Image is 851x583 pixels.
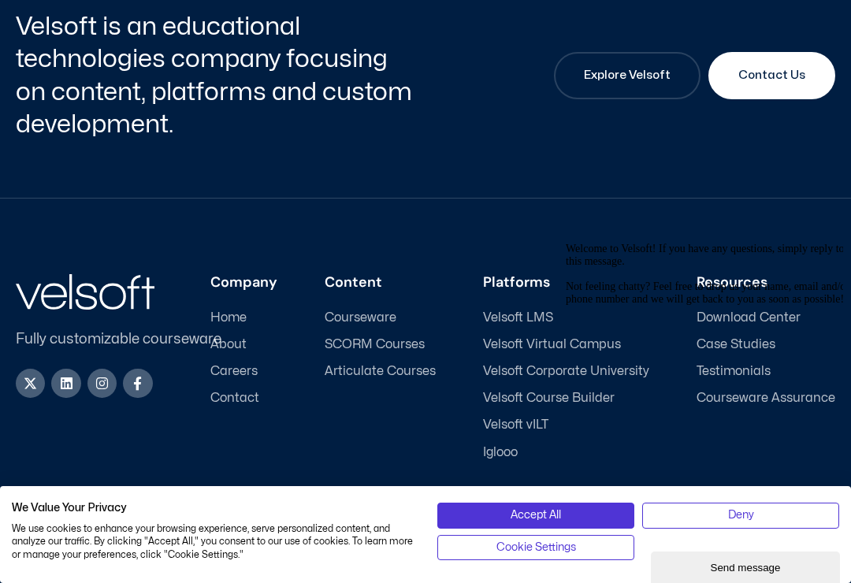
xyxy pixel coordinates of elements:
[6,6,290,69] span: Welcome to Velsoft! If you have any questions, simply reply to this message. Not feeling chatty? ...
[483,445,518,460] span: Iglooo
[12,501,414,515] h2: We Value Your Privacy
[210,274,277,291] h3: Company
[210,364,277,379] a: Careers
[559,236,843,544] iframe: chat widget
[483,418,548,433] span: Velsoft vILT
[483,391,615,406] span: Velsoft Course Builder
[210,337,247,352] span: About
[6,6,290,69] div: Welcome to Velsoft! If you have any questions, simply reply to this message.Not feeling chatty? F...
[210,310,277,325] a: Home
[325,310,436,325] a: Courseware
[325,310,396,325] span: Courseware
[496,539,576,556] span: Cookie Settings
[210,364,258,379] span: Careers
[483,364,649,379] a: Velsoft Corporate University
[483,274,649,291] h3: Platforms
[16,10,422,141] h2: Velsoft is an educational technologies company focusing on content, platforms and custom developm...
[483,310,649,325] a: Velsoft LMS
[483,418,649,433] a: Velsoft vILT
[708,52,835,99] a: Contact Us
[210,391,277,406] a: Contact
[210,391,259,406] span: Contact
[16,329,247,350] p: Fully customizable courseware
[483,337,649,352] a: Velsoft Virtual Campus
[210,337,277,352] a: About
[437,503,634,528] button: Accept all cookies
[325,364,436,379] a: Articulate Courses
[738,66,805,85] span: Contact Us
[12,522,414,562] p: We use cookies to enhance your browsing experience, serve personalized content, and analyze our t...
[210,310,247,325] span: Home
[651,548,843,583] iframe: chat widget
[325,337,436,352] a: SCORM Courses
[325,337,425,352] span: SCORM Courses
[437,535,634,560] button: Adjust cookie preferences
[483,337,621,352] span: Velsoft Virtual Campus
[483,445,649,460] a: Iglooo
[483,310,553,325] span: Velsoft LMS
[554,52,700,99] a: Explore Velsoft
[483,391,649,406] a: Velsoft Course Builder
[325,274,436,291] h3: Content
[584,66,671,85] span: Explore Velsoft
[511,507,561,524] span: Accept All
